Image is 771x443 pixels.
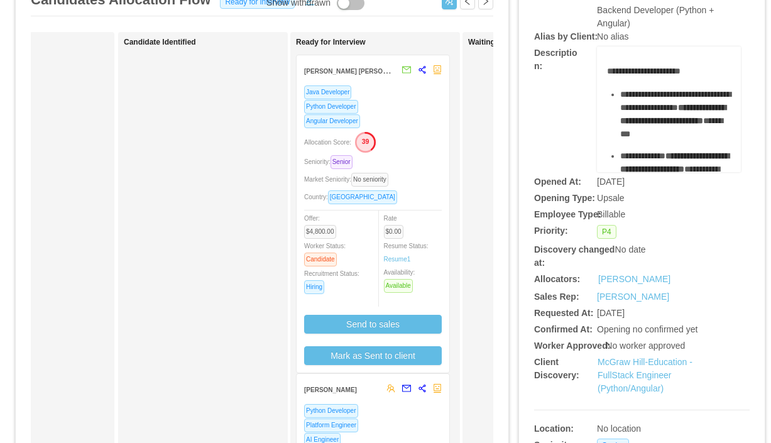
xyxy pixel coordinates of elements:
[384,279,413,293] span: Available
[615,244,646,254] span: No date
[296,38,472,47] h1: Ready for Interview
[597,193,625,203] span: Upsale
[304,100,358,114] span: Python Developer
[598,357,692,393] a: McGraw Hill-Education - FullStack Engineer (Python/Angular)
[384,254,411,264] a: Resume1
[534,324,593,334] b: Confirmed At:
[304,386,357,393] strong: [PERSON_NAME]
[597,308,625,318] span: [DATE]
[304,225,336,239] span: $4,800.00
[534,209,601,219] b: Employee Type:
[597,422,704,435] div: No location
[597,209,625,219] span: Billable
[395,60,412,80] button: mail
[304,404,358,418] span: Python Developer
[331,155,353,169] span: Senior
[534,341,610,351] b: Worker Approved:
[384,215,408,235] span: Rate
[304,315,442,334] button: Send to sales
[534,226,568,236] b: Priority:
[606,341,685,351] span: No worker approved
[304,253,337,266] span: Candidate
[597,292,669,302] a: [PERSON_NAME]
[304,215,341,235] span: Offer:
[418,65,427,74] span: share-alt
[534,424,574,434] b: Location:
[534,244,615,268] b: Discovery changed at:
[124,38,300,47] h1: Candidate Identified
[433,65,442,74] span: robot
[304,418,358,432] span: Platform Engineer
[304,158,358,165] span: Seniority:
[304,85,351,99] span: Java Developer
[304,139,351,146] span: Allocation Score:
[328,190,397,204] span: [GEOGRAPHIC_DATA]
[418,384,427,393] span: share-alt
[597,177,625,187] span: [DATE]
[534,177,581,187] b: Opened At:
[597,46,741,172] div: rdw-wrapper
[534,357,579,380] b: Client Discovery:
[384,269,418,289] span: Availability:
[304,280,324,294] span: Hiring
[433,384,442,393] span: robot
[304,65,412,75] strong: [PERSON_NAME] [PERSON_NAME]
[304,270,359,290] span: Recruitment Status:
[534,308,593,318] b: Requested At:
[597,31,629,41] span: No alias
[534,292,579,302] b: Sales Rep:
[597,324,697,334] span: Opening no confirmed yet
[534,48,577,71] b: Description:
[304,243,346,263] span: Worker Status:
[304,114,360,128] span: Angular Developer
[384,243,429,263] span: Resume Status:
[607,65,731,190] div: rdw-editor
[386,384,395,393] span: team
[304,194,402,200] span: Country:
[351,131,376,151] button: 39
[362,138,369,145] text: 39
[304,346,442,365] button: Mark as Sent to client
[395,379,412,399] button: mail
[597,225,616,239] span: P4
[534,274,580,284] b: Allocators:
[534,31,598,41] b: Alias by Client:
[534,193,595,203] b: Opening Type:
[384,225,403,239] span: $0.00
[351,173,388,187] span: No seniority
[468,38,644,47] h1: Waiting for Client Approval
[598,273,670,286] a: [PERSON_NAME]
[304,176,393,183] span: Market Seniority:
